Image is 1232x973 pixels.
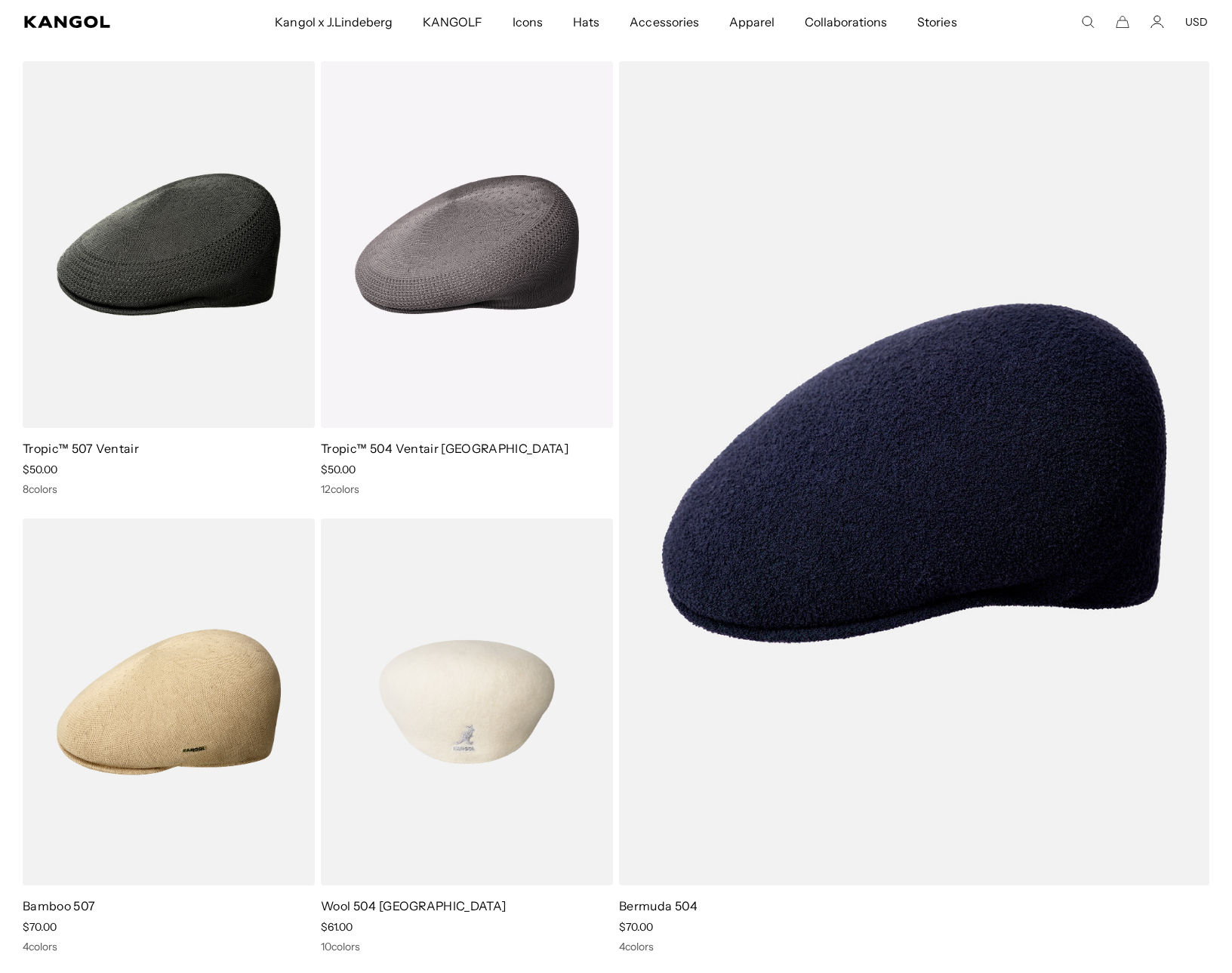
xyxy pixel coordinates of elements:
img: Tropic™ 507 Ventair [23,61,315,428]
div: 4 colors [23,940,315,953]
span: $70.00 [619,920,653,934]
img: Bamboo 507 [23,519,315,885]
span: $50.00 [321,463,356,476]
span: $61.00 [321,920,353,934]
button: USD [1185,15,1208,29]
a: Tropic™ 504 Ventair [GEOGRAPHIC_DATA] [321,441,568,456]
div: 8 colors [23,482,315,496]
span: $50.00 [23,463,57,476]
a: Account [1150,15,1164,29]
a: Kangol [24,16,181,28]
img: Tropic™ 504 Ventair USA [321,61,613,428]
summary: Search here [1081,15,1095,29]
a: Tropic™ 507 Ventair [23,441,139,456]
span: $70.00 [23,920,57,934]
a: Bermuda 504 [619,898,698,913]
div: 10 colors [321,940,613,953]
img: Bermuda 504 [619,61,1209,885]
img: Wool 504 USA [321,519,613,885]
div: 4 colors [619,940,1209,953]
button: Cart [1116,15,1129,29]
a: Wool 504 [GEOGRAPHIC_DATA] [321,898,506,913]
div: 12 colors [321,482,613,496]
a: Bamboo 507 [23,898,95,913]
